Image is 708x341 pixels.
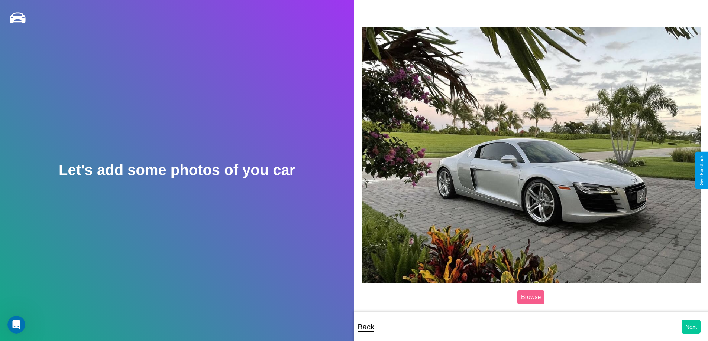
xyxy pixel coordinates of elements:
[358,320,374,334] p: Back
[517,290,544,304] label: Browse
[362,27,701,282] img: posted
[59,162,295,178] h2: Let's add some photos of you car
[682,320,701,334] button: Next
[699,155,704,186] div: Give Feedback
[7,316,25,334] iframe: Intercom live chat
